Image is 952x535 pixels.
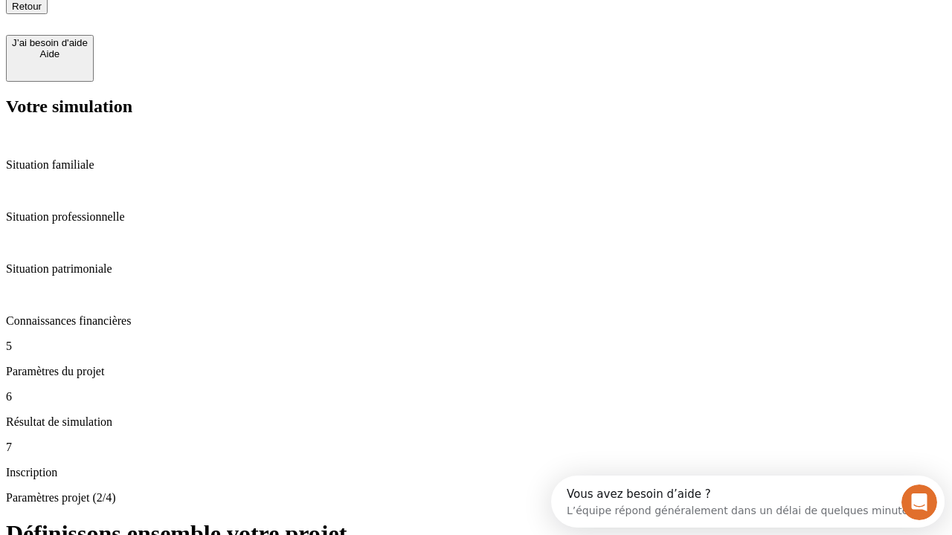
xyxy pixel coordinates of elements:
[551,476,945,528] iframe: Intercom live chat discovery launcher
[12,37,88,48] div: J’ai besoin d'aide
[6,210,946,224] p: Situation professionnelle
[6,390,946,403] p: 6
[6,415,946,429] p: Résultat de simulation
[6,340,946,353] p: 5
[16,13,366,25] div: Vous avez besoin d’aide ?
[6,35,94,82] button: J’ai besoin d'aideAide
[6,262,946,276] p: Situation patrimoniale
[6,158,946,172] p: Situation familiale
[901,484,937,520] iframe: Intercom live chat
[6,6,410,47] div: Ouvrir le Messenger Intercom
[16,25,366,40] div: L’équipe répond généralement dans un délai de quelques minutes.
[6,466,946,479] p: Inscription
[6,314,946,328] p: Connaissances financières
[6,97,946,117] h2: Votre simulation
[12,48,88,59] div: Aide
[12,1,42,12] span: Retour
[6,365,946,378] p: Paramètres du projet
[6,441,946,454] p: 7
[6,491,946,505] p: Paramètres projet (2/4)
